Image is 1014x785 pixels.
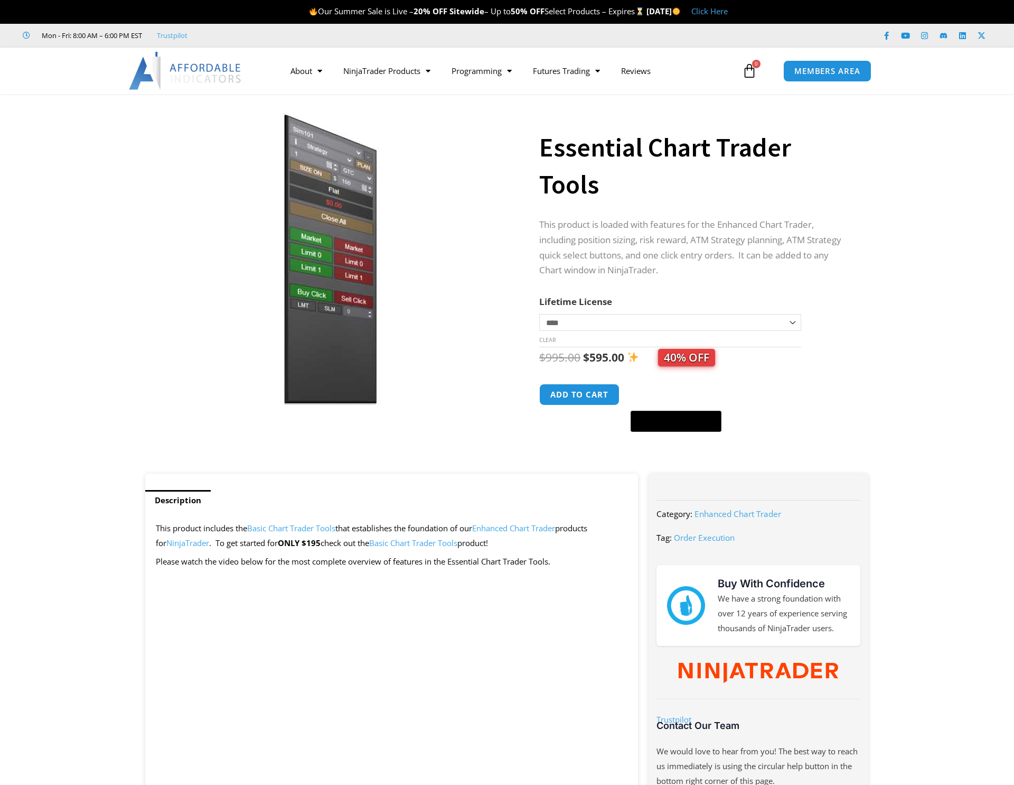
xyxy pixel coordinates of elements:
bdi: 595.00 [583,350,624,365]
span: check out the product! [321,538,488,548]
strong: ONLY $195 [278,538,321,548]
img: ⌛ [636,7,644,15]
span: 0 [752,60,760,68]
span: Tag: [656,532,672,543]
img: NinjaTrader Wordmark color RGB | Affordable Indicators – NinjaTrader [679,663,838,683]
span: Our Summer Sale is Live – – Up to Select Products – Expires [309,6,646,16]
img: 🌞 [672,7,680,15]
span: Category: [656,509,692,519]
img: 🔥 [309,7,317,15]
strong: 20% OFF [414,6,447,16]
p: This product is loaded with features for the Enhanced Chart Trader, including position sizing, ri... [539,217,848,279]
a: Description [145,490,211,511]
iframe: Secure express checkout frame [628,382,724,408]
a: Programming [441,59,522,83]
a: NinjaTrader Products [333,59,441,83]
strong: Sitewide [449,6,484,16]
a: MEMBERS AREA [783,60,871,82]
a: Trustpilot [656,714,691,725]
span: 40% OFF [658,349,715,366]
h1: Essential Chart Trader Tools [539,129,848,203]
h3: Buy With Confidence [718,576,850,592]
p: Please watch the video below for the most complete overview of features in the Essential Chart Tr... [156,555,627,569]
a: Enhanced Chart Trader [472,523,555,533]
a: Trustpilot [157,29,187,42]
nav: Menu [280,59,739,83]
a: Basic Chart Trader Tools [247,523,335,533]
p: We have a strong foundation with over 12 years of experience serving thousands of NinjaTrader users. [718,592,850,636]
label: Lifetime License [539,295,612,308]
strong: 50% OFF [511,6,544,16]
span: $ [539,350,546,365]
a: Reviews [611,59,661,83]
button: Buy with GPay [631,411,721,432]
a: Clear options [539,336,556,344]
button: Add to cart [539,384,619,405]
span: MEMBERS AREA [794,67,860,75]
img: mark thumbs good 43913 | Affordable Indicators – NinjaTrader [667,586,705,624]
a: 0 [726,56,773,86]
bdi: 995.00 [539,350,580,365]
a: Futures Trading [522,59,611,83]
strong: [DATE] [646,6,681,16]
img: Essential Chart Trader Tools [161,113,500,405]
h3: Contact Our Team [656,719,860,732]
a: Enhanced Chart Trader [694,509,781,519]
a: Basic Chart Trader Tools [369,538,457,548]
a: About [280,59,333,83]
a: Order Execution [674,532,735,543]
span: $ [583,350,589,365]
span: Mon - Fri: 8:00 AM – 6:00 PM EST [39,29,142,42]
p: This product includes the that establishes the foundation of our products for . To get started for [156,521,627,551]
a: NinjaTrader [166,538,209,548]
img: ✨ [627,352,639,363]
a: Click Here [691,6,728,16]
img: LogoAI | Affordable Indicators – NinjaTrader [129,52,242,90]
